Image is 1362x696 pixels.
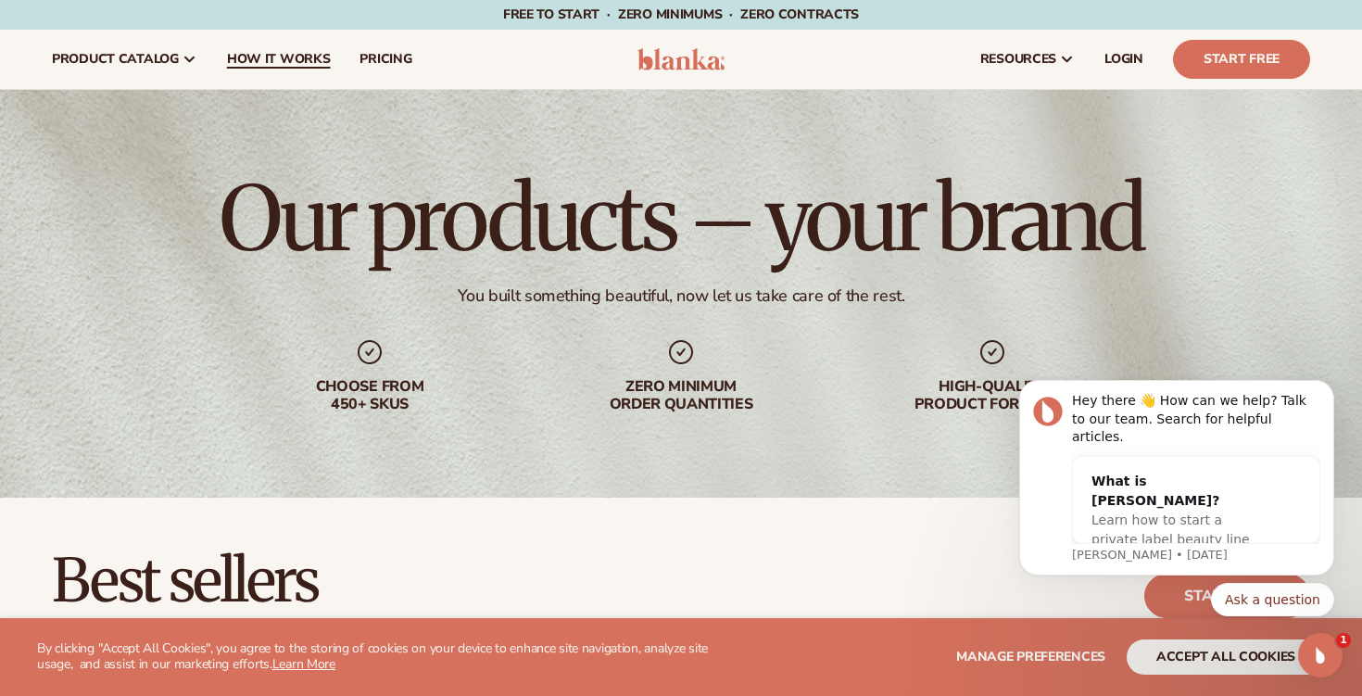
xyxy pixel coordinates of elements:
[1104,52,1143,67] span: LOGIN
[345,30,426,89] a: pricing
[220,174,1142,263] h1: Our products – your brand
[956,639,1105,675] button: Manage preferences
[1298,633,1343,677] iframe: Intercom live chat
[227,52,331,67] span: How It Works
[52,550,547,612] h2: Best sellers
[991,375,1362,687] iframe: Intercom notifications message
[1173,40,1310,79] a: Start Free
[272,655,335,673] a: Learn More
[562,378,800,413] div: Zero minimum order quantities
[965,30,1090,89] a: resources
[1090,30,1158,89] a: LOGIN
[212,30,346,89] a: How It Works
[37,641,724,673] p: By clicking "Accept All Cookies", you agree to the storing of cookies on your device to enhance s...
[1336,633,1351,648] span: 1
[637,48,725,70] img: logo
[980,52,1056,67] span: resources
[956,648,1105,665] span: Manage preferences
[458,285,905,307] div: You built something beautiful, now let us take care of the rest.
[37,30,212,89] a: product catalog
[52,52,179,67] span: product catalog
[251,378,488,413] div: Choose from 450+ Skus
[359,52,411,67] span: pricing
[874,378,1111,413] div: High-quality product formulas
[503,6,859,23] span: Free to start · ZERO minimums · ZERO contracts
